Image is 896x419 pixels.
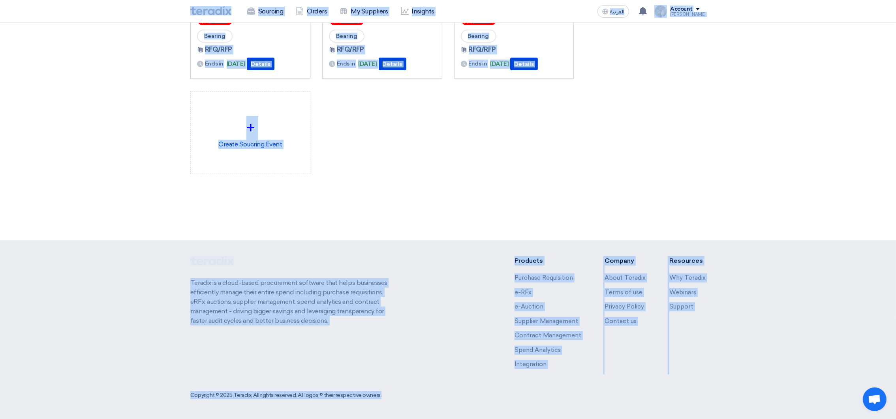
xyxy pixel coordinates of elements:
a: Spend Analytics [515,346,561,354]
a: e-Auction [515,303,543,310]
span: Ends in [337,60,355,68]
a: Why Teradix [669,274,706,281]
a: My Suppliers [333,3,394,20]
a: Purchase Requisition [515,274,573,281]
button: Details [510,58,538,70]
a: Integration [515,361,547,368]
a: Terms of use [605,289,642,296]
div: Account [670,6,693,13]
li: Company [605,256,646,266]
li: Products [515,256,581,266]
span: Bearing [329,30,364,43]
a: Supplier Management [515,318,578,325]
button: Details [247,58,274,70]
a: Open chat [863,387,887,411]
img: file_1710751448746.jpg [654,5,667,18]
div: Copyright © 2025 Teradix, All rights reserved. All logos © their respective owners. [190,391,381,399]
button: Details [379,58,406,70]
p: Teradix is a cloud-based procurement software that helps businesses efficiently manage their enti... [190,278,396,325]
span: [DATE] [358,60,377,69]
span: العربية [610,9,624,15]
span: RFQ/RFP [337,45,364,54]
a: Insights [394,3,441,20]
a: Privacy Policy [605,303,644,310]
a: e-RFx [515,289,532,296]
a: Contract Management [515,332,581,339]
span: Ends in [469,60,487,68]
a: Sourcing [241,3,289,20]
span: [DATE] [490,60,509,69]
span: [DATE] [227,60,245,69]
a: About Teradix [605,274,646,281]
span: Bearing [197,30,233,43]
span: RFQ/RFP [205,45,232,54]
li: Resources [669,256,706,266]
a: Orders [289,3,333,20]
span: RFQ/RFP [469,45,496,54]
div: + [197,116,304,140]
span: Ends in [205,60,224,68]
span: Bearing [461,30,496,43]
button: العربية [597,5,629,18]
div: [PERSON_NAME] [670,12,706,17]
div: Create Soucring Event [197,98,304,167]
a: Webinars [669,289,696,296]
img: Teradix logo [190,6,231,15]
a: Contact us [605,318,637,325]
a: Support [669,303,693,310]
